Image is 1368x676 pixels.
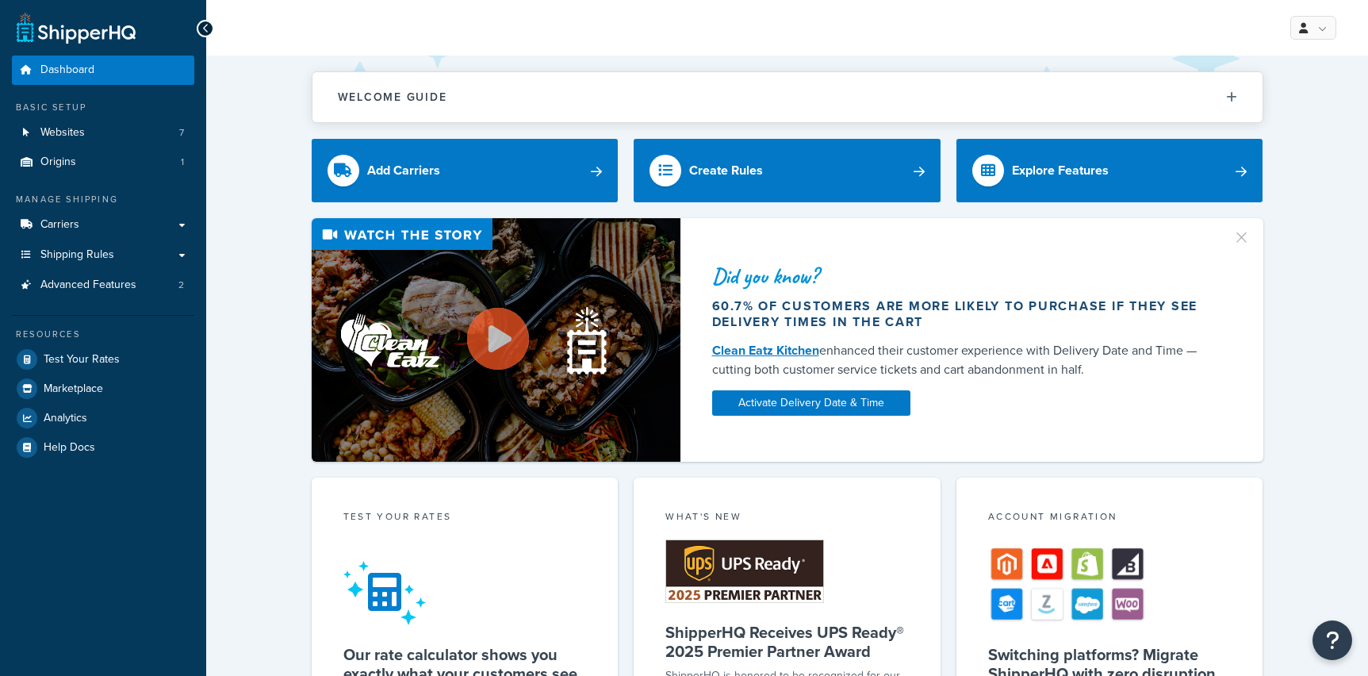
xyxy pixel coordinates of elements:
[12,240,194,270] a: Shipping Rules
[12,148,194,177] a: Origins1
[956,139,1263,202] a: Explore Features
[44,382,103,396] span: Marketplace
[40,126,85,140] span: Websites
[988,509,1232,528] div: Account Migration
[12,271,194,300] li: Advanced Features
[12,271,194,300] a: Advanced Features2
[12,210,194,240] a: Carriers
[40,63,94,77] span: Dashboard
[1012,159,1109,182] div: Explore Features
[44,412,87,425] span: Analytics
[12,404,194,432] a: Analytics
[712,298,1213,330] div: 60.7% of customers are more likely to purchase if they see delivery times in the cart
[712,341,1213,379] div: enhanced their customer experience with Delivery Date and Time — cutting both customer service ti...
[40,248,114,262] span: Shipping Rules
[179,126,184,140] span: 7
[40,218,79,232] span: Carriers
[181,156,184,169] span: 1
[12,328,194,341] div: Resources
[634,139,941,202] a: Create Rules
[712,341,819,359] a: Clean Eatz Kitchen
[12,148,194,177] li: Origins
[367,159,440,182] div: Add Carriers
[40,156,76,169] span: Origins
[12,56,194,85] a: Dashboard
[12,374,194,403] a: Marketplace
[12,193,194,206] div: Manage Shipping
[178,278,184,292] span: 2
[665,623,909,661] h5: ShipperHQ Receives UPS Ready® 2025 Premier Partner Award
[712,265,1213,287] div: Did you know?
[689,159,763,182] div: Create Rules
[12,345,194,374] a: Test Your Rates
[44,353,120,367] span: Test Your Rates
[1312,620,1352,660] button: Open Resource Center
[312,72,1263,122] button: Welcome Guide
[44,441,95,455] span: Help Docs
[338,91,447,103] h2: Welcome Guide
[12,433,194,462] a: Help Docs
[12,101,194,114] div: Basic Setup
[665,509,909,528] div: What's New
[343,509,587,528] div: Test your rates
[312,218,680,462] img: Video thumbnail
[712,390,910,416] a: Activate Delivery Date & Time
[312,139,619,202] a: Add Carriers
[40,278,136,292] span: Advanced Features
[12,118,194,148] li: Websites
[12,118,194,148] a: Websites7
